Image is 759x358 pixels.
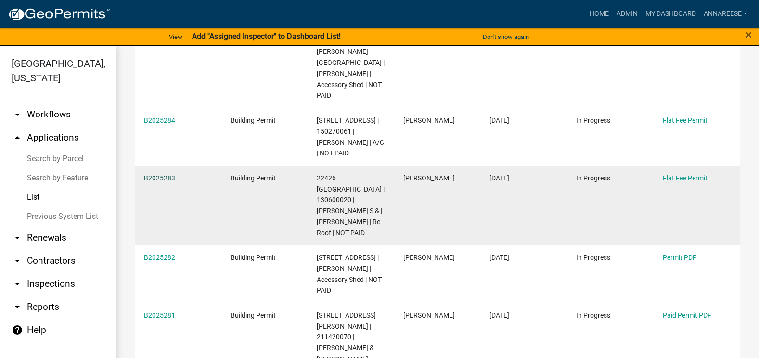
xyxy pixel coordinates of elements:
[489,174,509,182] span: 08/19/2025
[12,301,23,313] i: arrow_drop_down
[576,174,610,182] span: In Progress
[403,116,455,124] span: Gina Gullickson
[317,174,385,237] span: 22426 733RD AVE | 130600020 | MCDONALD,TAMMY S & | BETTY RANDALS | Re-Roof | NOT PAID
[144,116,175,124] a: B2025284
[586,5,613,23] a: Home
[317,26,385,100] span: 82204 CO RD 46 | 070030130 | IVERSON,CHAD W | JAYNE E BUCKLIN | Accessory Shed | NOT PAID
[12,109,23,120] i: arrow_drop_down
[663,254,696,261] a: Permit PDF
[663,311,711,319] a: Paid Permit PDF
[489,116,509,124] span: 08/19/2025
[403,174,455,182] span: Gina Gullickson
[144,254,175,261] a: B2025282
[317,254,382,294] span: 27663 770TH AVE | 130030020 | THISIUS,STEVEN D | Accessory Shed | NOT PAID
[489,311,509,319] span: 08/18/2025
[144,174,175,182] a: B2025283
[231,254,276,261] span: Building Permit
[231,174,276,182] span: Building Permit
[231,116,276,124] span: Building Permit
[12,278,23,290] i: arrow_drop_down
[12,255,23,267] i: arrow_drop_down
[663,174,708,182] a: Flat Fee Permit
[317,116,384,157] span: 23371 650TH AVE | 150270061 | JOHNSON,CANDY C | A/C | NOT PAID
[12,232,23,243] i: arrow_drop_down
[746,29,752,40] button: Close
[700,5,751,23] a: annareese
[12,132,23,143] i: arrow_drop_up
[12,324,23,336] i: help
[165,29,186,45] a: View
[192,32,341,41] strong: Add "Assigned Inspector" to Dashboard List!
[231,311,276,319] span: Building Permit
[642,5,700,23] a: My Dashboard
[403,311,455,319] span: Jeff Larson
[489,254,509,261] span: 08/19/2025
[613,5,642,23] a: Admin
[663,116,708,124] a: Flat Fee Permit
[576,116,610,124] span: In Progress
[144,311,175,319] a: B2025281
[576,311,610,319] span: In Progress
[403,254,455,261] span: Steve Thisius
[479,29,533,45] button: Don't show again
[746,28,752,41] span: ×
[576,254,610,261] span: In Progress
